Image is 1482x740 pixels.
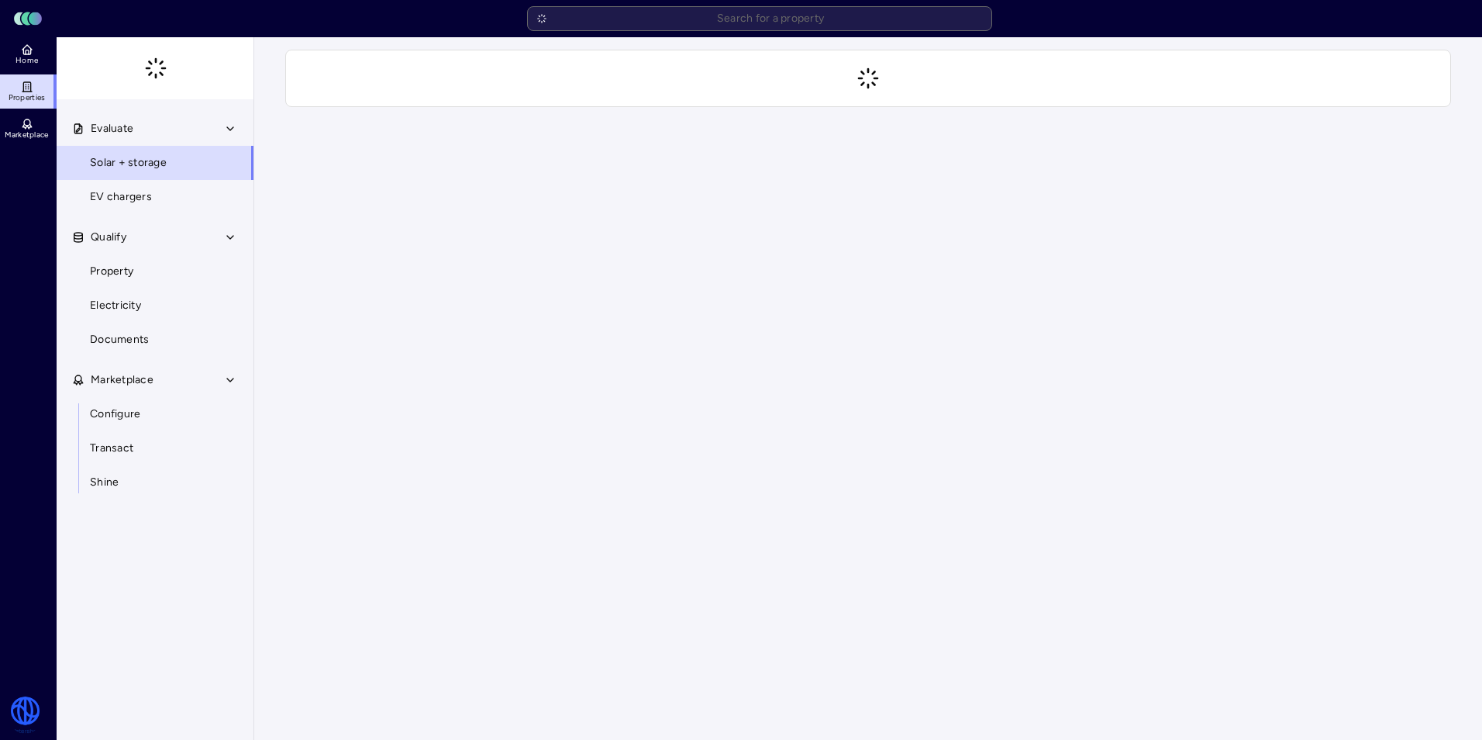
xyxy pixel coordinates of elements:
span: Home [16,56,38,65]
a: Documents [56,323,254,357]
span: Qualify [91,229,126,246]
a: Property [56,254,254,289]
a: Electricity [56,289,254,323]
span: Properties [9,93,46,102]
button: Evaluate [57,112,255,146]
span: Configure [90,406,140,423]
a: Configure [56,397,254,431]
input: Search for a property [527,6,992,31]
span: EV chargers [90,188,152,206]
a: Shine [56,465,254,500]
span: Shine [90,474,119,491]
button: Marketplace [57,363,255,397]
span: Documents [90,331,149,348]
button: Qualify [57,220,255,254]
span: Marketplace [5,130,48,140]
span: Transact [90,440,133,457]
span: Solar + storage [90,154,167,171]
span: Property [90,263,133,280]
img: Watershed [9,697,41,734]
span: Marketplace [91,372,153,389]
a: Solar + storage [56,146,254,180]
a: Transact [56,431,254,465]
span: Electricity [90,297,141,314]
a: EV chargers [56,180,254,214]
span: Evaluate [91,120,133,137]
